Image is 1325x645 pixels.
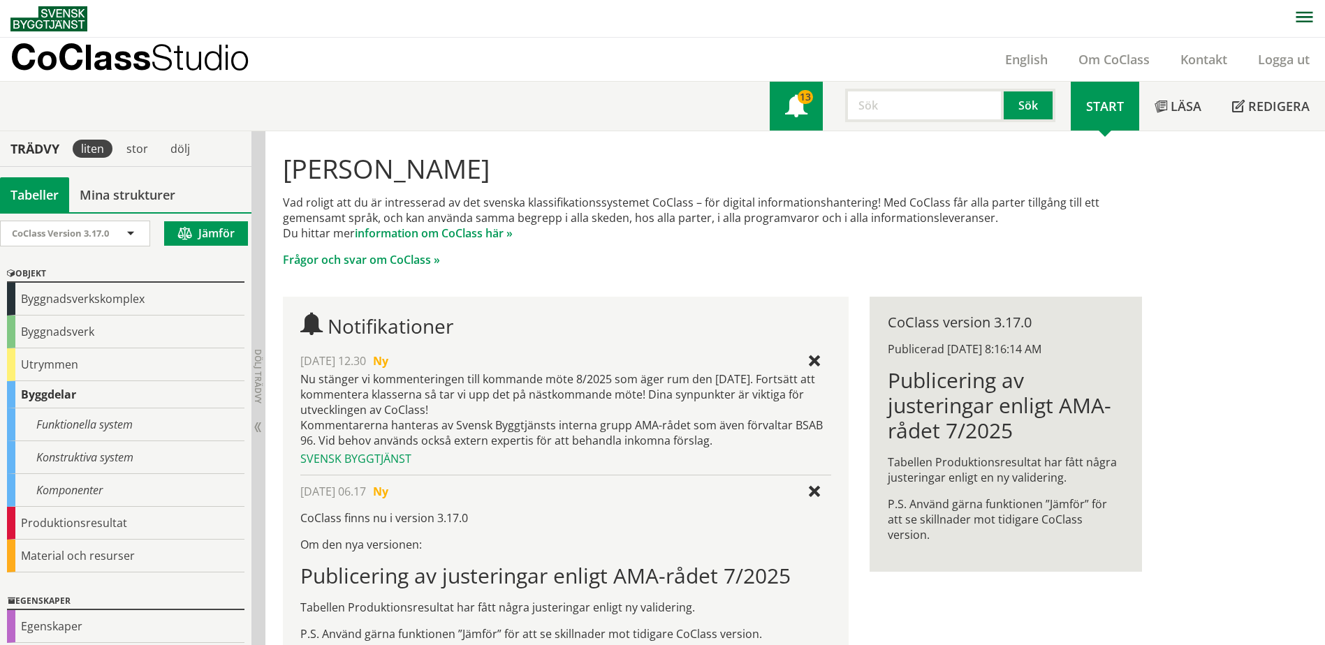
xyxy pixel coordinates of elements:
[1071,82,1139,131] a: Start
[888,454,1123,485] p: Tabellen Produktionsresultat har fått några justeringar enligt en ny validering.
[73,140,112,158] div: liten
[7,283,244,316] div: Byggnadsverkskomplex
[300,484,366,499] span: [DATE] 06.17
[1004,89,1055,122] button: Sök
[300,600,830,615] p: Tabellen Produktionsresultat har fått några justeringar enligt ny validering.
[283,252,440,267] a: Frågor och svar om CoClass »
[164,221,248,246] button: Jämför
[888,315,1123,330] div: CoClass version 3.17.0
[118,140,156,158] div: stor
[7,610,244,643] div: Egenskaper
[1248,98,1310,114] span: Redigera
[798,90,813,104] div: 13
[300,371,830,448] div: Nu stänger vi kommenteringen till kommande möte 8/2025 som äger rum den [DATE]. Fortsätt att komm...
[7,266,244,283] div: Objekt
[7,348,244,381] div: Utrymmen
[283,195,1141,241] p: Vad roligt att du är intresserad av det svenska klassifikationssystemet CoClass – för digital inf...
[283,153,1141,184] h1: [PERSON_NAME]
[373,484,388,499] span: Ny
[1086,98,1124,114] span: Start
[151,36,249,77] span: Studio
[10,38,279,81] a: CoClassStudio
[355,225,513,241] a: information om CoClass här »
[69,177,186,212] a: Mina strukturer
[12,227,109,239] span: CoClass Version 3.17.0
[328,313,453,339] span: Notifikationer
[252,349,264,403] span: Dölj trädvy
[1217,82,1325,131] a: Redigera
[7,441,244,474] div: Konstruktiva system
[7,540,244,572] div: Material och resurser
[1243,51,1325,68] a: Logga ut
[1139,82,1217,131] a: Läsa
[770,82,823,131] a: 13
[10,49,249,65] p: CoClass
[7,507,244,540] div: Produktionsresultat
[1063,51,1165,68] a: Om CoClass
[990,51,1063,68] a: English
[1171,98,1201,114] span: Läsa
[888,368,1123,443] h1: Publicering av justeringar enligt AMA-rådet 7/2025
[162,140,198,158] div: dölj
[300,510,830,526] p: CoClass finns nu i version 3.17.0
[7,381,244,408] div: Byggdelar
[300,626,830,642] p: P.S. Använd gärna funktionen ”Jämför” för att se skillnader mot tidigare CoClass version.
[373,353,388,369] span: Ny
[3,141,67,156] div: Trädvy
[7,316,244,348] div: Byggnadsverk
[7,408,244,441] div: Funktionella system
[888,341,1123,357] div: Publicerad [DATE] 8:16:14 AM
[7,474,244,507] div: Komponenter
[300,563,830,588] h1: Publicering av justeringar enligt AMA-rådet 7/2025
[1165,51,1243,68] a: Kontakt
[300,353,366,369] span: [DATE] 12.30
[785,96,807,119] span: Notifikationer
[845,89,1004,122] input: Sök
[300,537,830,552] p: Om den nya versionen:
[7,593,244,610] div: Egenskaper
[10,6,87,31] img: Svensk Byggtjänst
[888,496,1123,542] p: P.S. Använd gärna funktionen ”Jämför” för att se skillnader mot tidigare CoClass version.
[300,451,830,466] div: Svensk Byggtjänst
